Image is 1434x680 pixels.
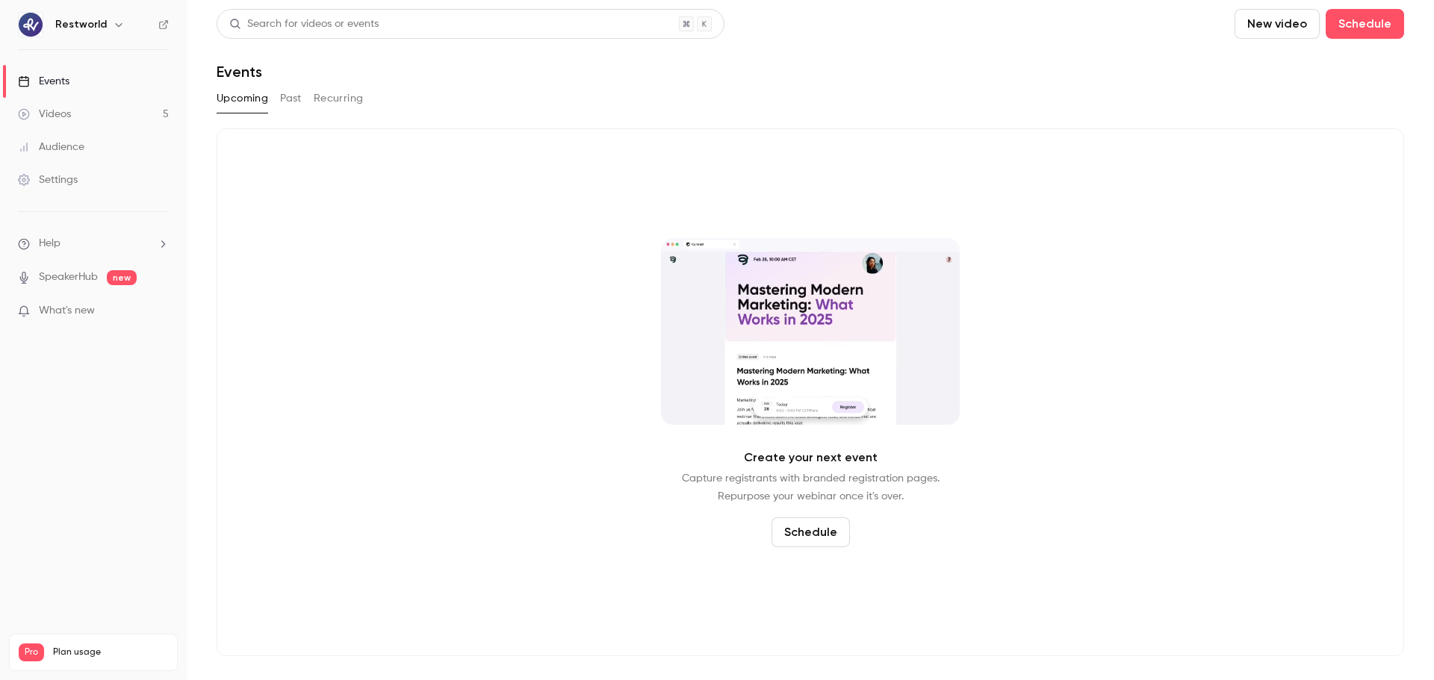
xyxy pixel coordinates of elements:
button: Upcoming [217,87,268,110]
iframe: Noticeable Trigger [151,305,169,318]
p: Capture registrants with branded registration pages. Repurpose your webinar once it's over. [682,470,940,505]
img: Restworld [19,13,43,37]
h1: Events [217,63,262,81]
span: new [107,270,137,285]
span: What's new [39,303,95,319]
p: Create your next event [744,449,878,467]
button: Schedule [1326,9,1404,39]
span: Pro [19,643,44,661]
div: Settings [18,172,78,187]
div: Events [18,74,69,89]
button: Schedule [772,517,850,547]
div: Videos [18,107,71,122]
div: Search for videos or events [229,16,379,32]
button: Recurring [314,87,364,110]
div: Audience [18,140,84,155]
button: New video [1235,9,1320,39]
li: help-dropdown-opener [18,236,169,252]
span: Plan usage [53,646,168,658]
span: Help [39,236,60,252]
a: SpeakerHub [39,269,98,285]
h6: Restworld [55,17,107,32]
button: Past [280,87,302,110]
